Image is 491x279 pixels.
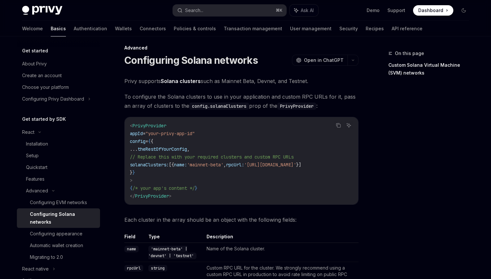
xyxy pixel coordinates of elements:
[17,251,100,263] a: Migrating to 2.0
[366,21,384,36] a: Recipes
[124,77,359,86] span: Privy supports such as Mainnet Beta, Devnet, and Testnet.
[22,21,43,36] a: Welcome
[51,21,66,36] a: Basics
[244,162,296,168] span: '[URL][DOMAIN_NAME]'
[130,131,143,136] span: appId
[140,21,166,36] a: Connectors
[17,208,100,228] a: Configuring Solana networks
[143,131,145,136] span: =
[169,193,171,199] span: >
[30,230,82,238] div: Configuring appearance
[26,152,39,160] div: Setup
[130,162,169,168] span: solanaClusters:
[115,21,132,36] a: Wallets
[130,170,132,175] span: }
[301,7,314,14] span: Ask AI
[367,7,380,14] a: Demo
[17,58,100,70] a: About Privy
[26,140,48,148] div: Installation
[17,240,100,251] a: Automatic wallet creation
[204,243,359,262] td: Name of the Solana cluster.
[22,128,34,136] div: React
[130,146,138,152] span: ...
[22,265,49,273] div: React native
[173,5,286,16] button: Search...⌘K
[132,185,195,191] span: /* your app's content */
[392,21,422,36] a: API reference
[185,7,203,14] div: Search...
[17,150,100,161] a: Setup
[130,123,132,129] span: <
[130,177,132,183] span: >
[304,57,344,63] span: Open in ChatGPT
[124,233,146,243] th: Field
[148,138,151,144] span: {
[169,162,174,168] span: [{
[22,95,84,103] div: Configuring Privy Dashboard
[151,138,153,144] span: {
[226,162,244,168] span: rpcUrl:
[334,121,343,130] button: Copy the contents from the code block
[22,60,47,68] div: About Privy
[345,121,353,130] button: Ask AI
[174,162,187,168] span: name:
[30,199,87,206] div: Configuring EVM networks
[26,163,47,171] div: Quickstart
[124,45,359,51] div: Advanced
[130,185,132,191] span: {
[204,233,359,243] th: Description
[223,162,226,168] span: ,
[339,21,358,36] a: Security
[130,193,135,199] span: </
[187,162,223,168] span: 'mainnet-beta'
[138,146,187,152] span: theRestOfYourConfig
[418,7,443,14] span: Dashboard
[388,60,474,78] a: Custom Solana Virtual Machine (SVM) networks
[276,8,283,13] span: ⌘ K
[124,92,359,110] span: To configure the Solana clusters to use in your application and custom RPC URLs for it, pass an a...
[296,162,301,168] span: }]
[290,5,318,16] button: Ask AI
[145,138,148,144] span: =
[146,233,204,243] th: Type
[17,70,100,81] a: Create an account
[145,131,195,136] span: "your-privy-app-id"
[132,123,166,129] span: PrivyProvider
[26,187,48,195] div: Advanced
[124,54,258,66] h1: Configuring Solana networks
[395,49,424,57] span: On this page
[17,138,100,150] a: Installation
[148,265,167,272] code: string
[224,21,282,36] a: Transaction management
[130,154,294,160] span: // Replace this with your required clusters and custom RPC URLs
[195,185,197,191] span: }
[17,173,100,185] a: Features
[174,21,216,36] a: Policies & controls
[187,146,190,152] span: ,
[161,78,201,85] a: Solana clusters
[17,197,100,208] a: Configuring EVM networks
[30,253,63,261] div: Migrating to 2.0
[17,81,100,93] a: Choose your platform
[135,193,169,199] span: PrivyProvider
[130,138,145,144] span: config
[290,21,332,36] a: User management
[22,83,69,91] div: Choose your platform
[30,242,83,249] div: Automatic wallet creation
[22,115,66,123] h5: Get started by SDK
[124,215,359,224] span: Each cluster in the array should be an object with the following fields:
[132,170,135,175] span: }
[22,6,62,15] img: dark logo
[26,175,44,183] div: Features
[148,246,196,259] code: 'mainnet-beta' | 'devnet' | 'testnet'
[413,5,453,16] a: Dashboard
[22,47,48,55] h5: Get started
[277,103,316,110] code: PrivyProvider
[387,7,405,14] a: Support
[17,161,100,173] a: Quickstart
[124,265,143,272] code: rpcUrl
[22,72,62,79] div: Create an account
[292,55,347,66] button: Open in ChatGPT
[74,21,107,36] a: Authentication
[17,228,100,240] a: Configuring appearance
